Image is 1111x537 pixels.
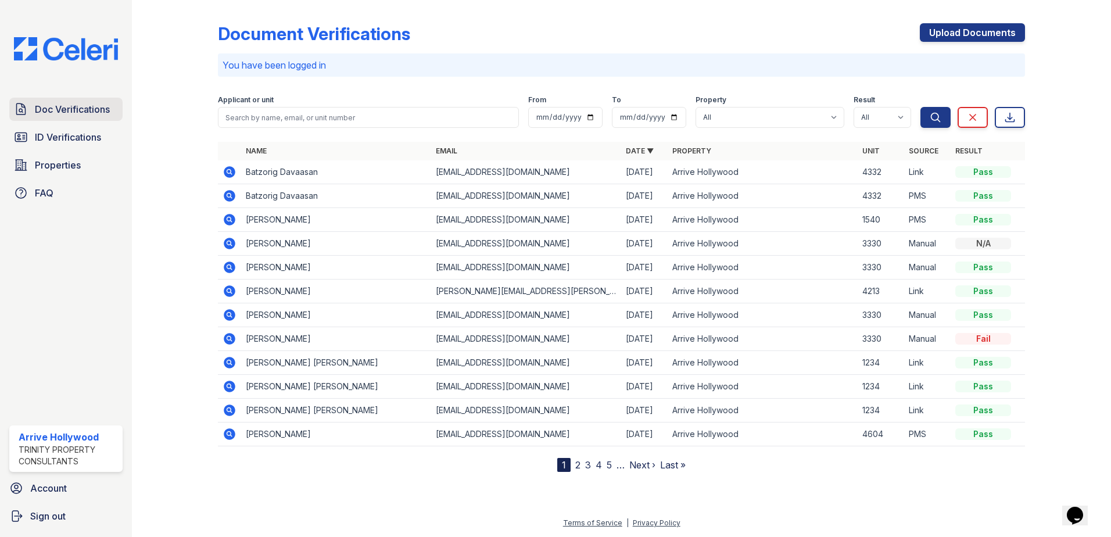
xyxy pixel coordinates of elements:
[904,232,951,256] td: Manual
[858,160,904,184] td: 4332
[904,208,951,232] td: PMS
[955,357,1011,368] div: Pass
[858,208,904,232] td: 1540
[35,130,101,144] span: ID Verifications
[858,280,904,303] td: 4213
[241,399,431,423] td: [PERSON_NAME] [PERSON_NAME]
[35,102,110,116] span: Doc Verifications
[668,399,858,423] td: Arrive Hollywood
[241,303,431,327] td: [PERSON_NAME]
[9,181,123,205] a: FAQ
[621,256,668,280] td: [DATE]
[612,95,621,105] label: To
[858,232,904,256] td: 3330
[904,184,951,208] td: PMS
[668,280,858,303] td: Arrive Hollywood
[955,381,1011,392] div: Pass
[563,518,622,527] a: Terms of Service
[904,256,951,280] td: Manual
[909,146,938,155] a: Source
[955,428,1011,440] div: Pass
[431,327,621,351] td: [EMAIL_ADDRESS][DOMAIN_NAME]
[431,160,621,184] td: [EMAIL_ADDRESS][DOMAIN_NAME]
[858,184,904,208] td: 4332
[668,423,858,446] td: Arrive Hollywood
[621,184,668,208] td: [DATE]
[431,256,621,280] td: [EMAIL_ADDRESS][DOMAIN_NAME]
[241,375,431,399] td: [PERSON_NAME] [PERSON_NAME]
[621,399,668,423] td: [DATE]
[668,375,858,399] td: Arrive Hollywood
[955,262,1011,273] div: Pass
[668,303,858,327] td: Arrive Hollywood
[955,404,1011,416] div: Pass
[858,375,904,399] td: 1234
[904,160,951,184] td: Link
[858,327,904,351] td: 3330
[858,423,904,446] td: 4604
[955,285,1011,297] div: Pass
[575,459,580,471] a: 2
[218,23,410,44] div: Document Verifications
[9,126,123,149] a: ID Verifications
[223,58,1020,72] p: You have been logged in
[218,107,519,128] input: Search by name, email, or unit number
[955,166,1011,178] div: Pass
[431,303,621,327] td: [EMAIL_ADDRESS][DOMAIN_NAME]
[672,146,711,155] a: Property
[668,232,858,256] td: Arrive Hollywood
[246,146,267,155] a: Name
[668,351,858,375] td: Arrive Hollywood
[904,303,951,327] td: Manual
[585,459,591,471] a: 3
[35,158,81,172] span: Properties
[431,184,621,208] td: [EMAIL_ADDRESS][DOMAIN_NAME]
[9,98,123,121] a: Doc Verifications
[30,509,66,523] span: Sign out
[904,351,951,375] td: Link
[621,327,668,351] td: [DATE]
[633,518,680,527] a: Privacy Policy
[5,37,127,60] img: CE_Logo_Blue-a8612792a0a2168367f1c8372b55b34899dd931a85d93a1a3d3e32e68fde9ad4.png
[5,504,127,528] a: Sign out
[30,481,67,495] span: Account
[621,280,668,303] td: [DATE]
[241,351,431,375] td: [PERSON_NAME] [PERSON_NAME]
[955,146,983,155] a: Result
[858,351,904,375] td: 1234
[904,375,951,399] td: Link
[241,256,431,280] td: [PERSON_NAME]
[955,309,1011,321] div: Pass
[920,23,1025,42] a: Upload Documents
[431,280,621,303] td: [PERSON_NAME][EMAIL_ADDRESS][PERSON_NAME][DOMAIN_NAME]
[668,160,858,184] td: Arrive Hollywood
[431,232,621,256] td: [EMAIL_ADDRESS][DOMAIN_NAME]
[241,327,431,351] td: [PERSON_NAME]
[668,327,858,351] td: Arrive Hollywood
[607,459,612,471] a: 5
[431,351,621,375] td: [EMAIL_ADDRESS][DOMAIN_NAME]
[241,423,431,446] td: [PERSON_NAME]
[858,399,904,423] td: 1234
[241,160,431,184] td: Batzorig Davaasan
[904,423,951,446] td: PMS
[431,208,621,232] td: [EMAIL_ADDRESS][DOMAIN_NAME]
[596,459,602,471] a: 4
[431,399,621,423] td: [EMAIL_ADDRESS][DOMAIN_NAME]
[904,327,951,351] td: Manual
[862,146,880,155] a: Unit
[626,146,654,155] a: Date ▼
[668,256,858,280] td: Arrive Hollywood
[19,444,118,467] div: Trinity Property Consultants
[626,518,629,527] div: |
[904,399,951,423] td: Link
[621,208,668,232] td: [DATE]
[668,208,858,232] td: Arrive Hollywood
[621,160,668,184] td: [DATE]
[955,190,1011,202] div: Pass
[621,232,668,256] td: [DATE]
[617,458,625,472] span: …
[241,208,431,232] td: [PERSON_NAME]
[955,214,1011,225] div: Pass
